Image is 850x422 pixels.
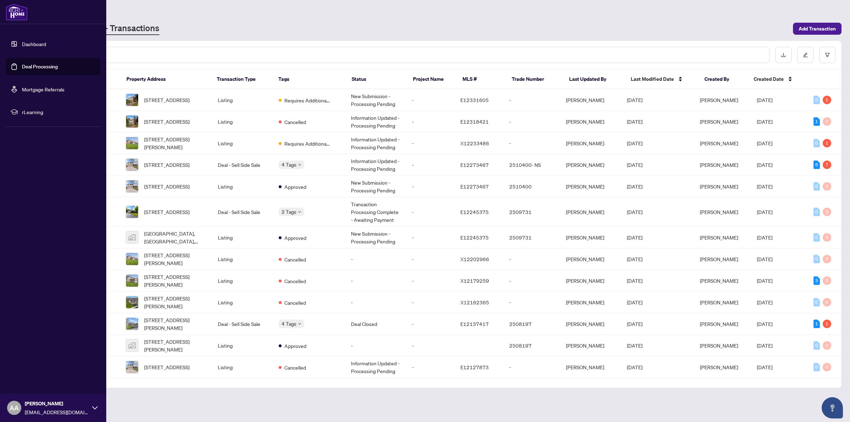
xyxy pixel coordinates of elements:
[406,89,455,111] td: -
[814,139,820,147] div: 0
[627,277,642,284] span: [DATE]
[560,111,621,133] td: [PERSON_NAME]
[407,69,457,89] th: Project Name
[284,364,306,371] span: Cancelled
[25,408,89,416] span: [EMAIL_ADDRESS][DOMAIN_NAME]
[814,96,820,104] div: 0
[144,230,206,245] span: [GEOGRAPHIC_DATA], [GEOGRAPHIC_DATA], [GEOGRAPHIC_DATA], [GEOGRAPHIC_DATA]
[406,313,455,335] td: -
[345,335,406,356] td: -
[757,162,772,168] span: [DATE]
[345,176,406,197] td: New Submission - Processing Pending
[282,320,296,328] span: 4 Tags
[757,364,772,370] span: [DATE]
[212,313,273,335] td: Deal - Sell Side Sale
[825,52,830,57] span: filter
[460,256,489,262] span: X12202966
[757,209,772,215] span: [DATE]
[700,321,738,327] span: [PERSON_NAME]
[406,292,455,313] td: -
[823,341,831,350] div: 0
[814,161,820,169] div: 6
[814,276,820,285] div: 3
[212,197,273,227] td: Deal - Sell Side Sale
[212,111,273,133] td: Listing
[460,162,489,168] span: E12273467
[700,183,738,190] span: [PERSON_NAME]
[406,378,455,400] td: -
[823,161,831,169] div: 7
[345,227,406,248] td: New Submission - Processing Pending
[504,313,560,335] td: 2508197
[504,197,560,227] td: 2509731
[814,255,820,263] div: 0
[814,182,820,191] div: 0
[284,183,306,191] span: Approved
[22,41,46,47] a: Dashboard
[460,140,489,146] span: X12233486
[284,140,330,147] span: Requires Additional Docs
[460,277,489,284] span: X12179259
[560,292,621,313] td: [PERSON_NAME]
[212,227,273,248] td: Listing
[345,154,406,176] td: Information Updated - Processing Pending
[560,89,621,111] td: [PERSON_NAME]
[212,89,273,111] td: Listing
[460,97,489,103] span: E12331605
[144,316,206,332] span: [STREET_ADDRESS][PERSON_NAME]
[627,118,642,125] span: [DATE]
[144,381,206,396] span: [STREET_ADDRESS][PERSON_NAME]
[819,47,835,63] button: filter
[457,69,506,89] th: MLS #
[627,364,642,370] span: [DATE]
[406,270,455,292] td: -
[406,248,455,270] td: -
[757,321,772,327] span: [DATE]
[754,75,784,83] span: Created Date
[560,154,621,176] td: [PERSON_NAME]
[504,356,560,378] td: -
[748,69,805,89] th: Created Date
[823,96,831,104] div: 1
[126,206,138,218] img: thumbnail-img
[504,270,560,292] td: -
[814,298,820,306] div: 0
[560,133,621,154] td: [PERSON_NAME]
[212,335,273,356] td: Listing
[298,163,301,167] span: down
[625,69,699,89] th: Last Modified Date
[631,75,674,83] span: Last Modified Date
[212,378,273,400] td: Deal - Sell Side Sale
[627,256,642,262] span: [DATE]
[563,69,625,89] th: Last Updated By
[22,63,58,70] a: Deal Processing
[504,227,560,248] td: 2509731
[345,313,406,335] td: Deal Closed
[793,23,841,35] button: Add Transaction
[757,234,772,241] span: [DATE]
[700,277,738,284] span: [PERSON_NAME]
[700,234,738,241] span: [PERSON_NAME]
[6,4,28,21] img: logo
[144,273,206,288] span: [STREET_ADDRESS][PERSON_NAME]
[560,356,621,378] td: [PERSON_NAME]
[126,275,138,287] img: thumbnail-img
[700,209,738,215] span: [PERSON_NAME]
[504,248,560,270] td: -
[345,133,406,154] td: Information Updated - Processing Pending
[699,69,748,89] th: Created By
[700,118,738,125] span: [PERSON_NAME]
[460,321,489,327] span: E12137417
[560,270,621,292] td: [PERSON_NAME]
[126,253,138,265] img: thumbnail-img
[775,47,792,63] button: download
[560,248,621,270] td: [PERSON_NAME]
[406,335,455,356] td: -
[406,154,455,176] td: -
[506,69,563,89] th: Trade Number
[284,342,306,350] span: Approved
[284,255,306,263] span: Cancelled
[144,161,189,169] span: [STREET_ADDRESS]
[781,52,786,57] span: download
[504,133,560,154] td: -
